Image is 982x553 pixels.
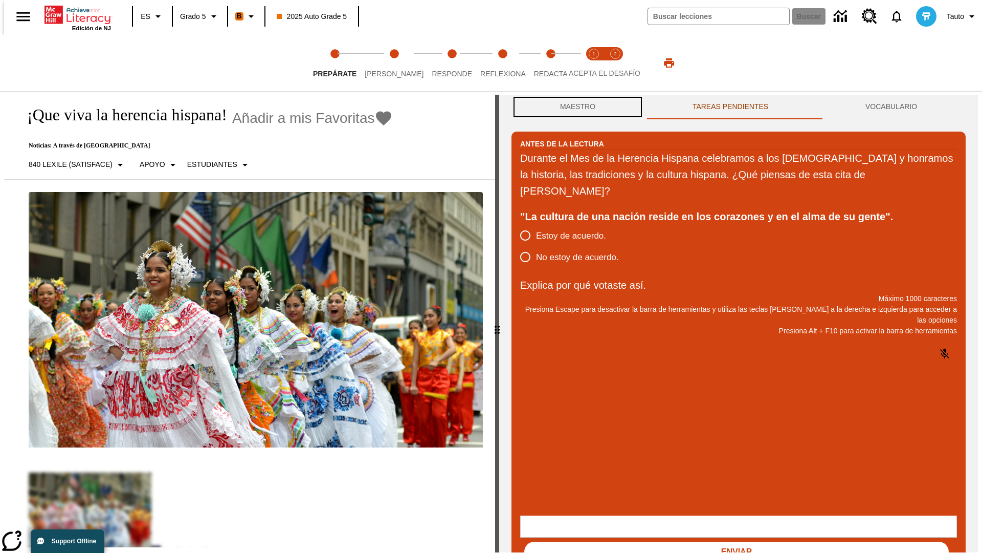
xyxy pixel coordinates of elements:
[520,277,957,293] p: Explica por qué votaste así.
[526,35,576,91] button: Redacta step 5 of 5
[141,11,150,22] span: ES
[910,3,943,30] button: Escoja un nuevo avatar
[520,150,957,199] div: Durante el Mes de la Herencia Hispana celebramos a los [DEMOGRAPHIC_DATA] y honramos la historia,...
[232,110,375,126] span: Añadir a mis Favoritas
[136,7,169,26] button: Lenguaje: ES, Selecciona un idioma
[356,35,432,91] button: Lee step 2 of 5
[365,70,423,78] span: [PERSON_NAME]
[432,70,472,78] span: Responde
[534,70,568,78] span: Redacta
[4,8,149,17] body: Explica por qué votaste así. Máximo 1000 caracteres Presiona Alt + F10 para activar la barra de h...
[520,326,957,336] p: Presiona Alt + F10 para activar la barra de herramientas
[511,95,644,119] button: Maestro
[511,95,966,119] div: Instructional Panel Tabs
[277,11,347,22] span: 2025 Auto Grade 5
[29,192,483,448] img: dos filas de mujeres hispanas en un desfile que celebra la cultura hispana. Las mujeres lucen col...
[187,159,237,170] p: Estudiantes
[520,208,957,225] div: "La cultura de una nación reside en los corazones y en el alma de su gente".
[480,70,526,78] span: Reflexiona
[943,7,982,26] button: Perfil/Configuración
[183,156,255,174] button: Seleccionar estudiante
[916,6,936,27] img: avatar image
[817,95,966,119] button: VOCABULARIO
[579,35,609,91] button: Acepta el desafío lee step 1 of 2
[176,7,224,26] button: Grado: Grado 5, Elige un grado
[472,35,534,91] button: Reflexiona step 4 of 5
[25,156,130,174] button: Seleccione Lexile, 840 Lexile (Satisface)
[136,156,183,174] button: Tipo de apoyo, Apoyo
[4,95,495,547] div: reading
[653,54,685,72] button: Imprimir
[16,142,393,150] p: Noticias: A través de [GEOGRAPHIC_DATA]
[423,35,480,91] button: Responde step 3 of 5
[8,2,38,32] button: Abrir el menú lateral
[644,95,817,119] button: TAREAS PENDIENTES
[52,538,96,545] span: Support Offline
[536,251,619,264] span: No estoy de acuerdo.
[520,225,627,268] div: poll
[495,95,499,552] div: Pulsa la tecla de intro o la barra espaciadora y luego presiona las flechas de derecha e izquierd...
[237,10,242,23] span: B
[648,8,789,25] input: Buscar campo
[180,11,206,22] span: Grado 5
[499,95,978,552] div: activity
[29,159,113,170] p: 840 Lexile (Satisface)
[520,138,604,150] h2: Antes de la lectura
[305,35,365,91] button: Prepárate step 1 of 5
[828,3,856,31] a: Centro de información
[600,35,630,91] button: Acepta el desafío contesta step 2 of 2
[313,70,356,78] span: Prepárate
[44,4,111,31] div: Portada
[592,51,595,56] text: 1
[947,11,964,22] span: Tauto
[856,3,883,30] a: Centro de recursos, Se abrirá en una pestaña nueva.
[536,229,606,243] span: Estoy de acuerdo.
[614,51,616,56] text: 2
[520,304,957,326] p: Presiona Escape para desactivar la barra de herramientas y utiliza las teclas [PERSON_NAME] a la ...
[31,529,104,553] button: Support Offline
[72,25,111,31] span: Edición de NJ
[16,105,227,124] h1: ¡Que viva la herencia hispana!
[932,342,957,366] button: Haga clic para activar la función de reconocimiento de voz
[140,159,165,170] p: Apoyo
[232,109,393,127] button: Añadir a mis Favoritas - ¡Que viva la herencia hispana!
[520,293,957,304] p: Máximo 1000 caracteres
[231,7,261,26] button: Boost El color de la clase es anaranjado. Cambiar el color de la clase.
[883,3,910,30] a: Notificaciones
[569,69,640,77] span: ACEPTA EL DESAFÍO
